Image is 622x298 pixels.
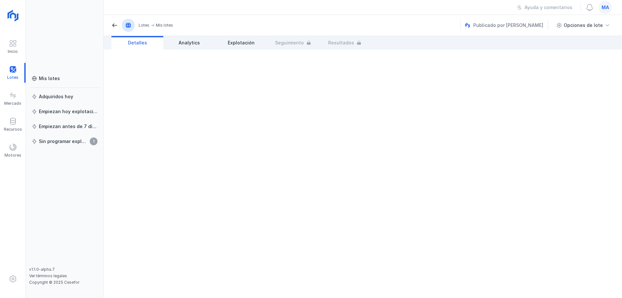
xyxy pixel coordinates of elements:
[29,121,100,132] a: Empiezan antes de 7 días
[29,106,100,117] a: Empiezan hoy explotación
[513,2,577,13] button: Ayuda y comentarios
[275,40,304,46] span: Seguimiento
[163,36,215,50] a: Analytics
[267,36,319,50] a: Seguimiento
[39,75,60,82] div: Mis lotes
[5,7,21,24] img: logoRight.svg
[179,40,200,46] span: Analytics
[319,36,371,50] a: Resultados
[602,4,609,11] span: ma
[524,4,572,11] div: Ayuda y comentarios
[156,23,173,28] div: Mis lotes
[4,127,22,132] div: Recursos
[29,91,100,102] a: Adquiridos hoy
[8,49,18,54] div: Inicio
[139,23,149,28] div: Lotes
[328,40,354,46] span: Resultados
[29,136,100,147] a: Sin programar explotación1
[29,267,100,272] div: v1.1.0-alpha.7
[29,73,100,84] a: Mis lotes
[90,137,98,145] span: 1
[29,280,100,285] div: Copyright © 2025 Cesefor
[465,23,470,28] img: nemus.svg
[5,153,21,158] div: Motores
[465,20,549,30] div: Publicado por [PERSON_NAME]
[39,108,98,115] div: Empiezan hoy explotación
[228,40,255,46] span: Explotación
[128,40,147,46] span: Detalles
[39,138,88,145] div: Sin programar explotación
[29,273,67,278] a: Ver términos legales
[4,101,21,106] div: Mercado
[111,36,163,50] a: Detalles
[564,22,603,29] div: Opciones de lote
[39,93,73,100] div: Adquiridos hoy
[39,123,98,130] div: Empiezan antes de 7 días
[215,36,267,50] a: Explotación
